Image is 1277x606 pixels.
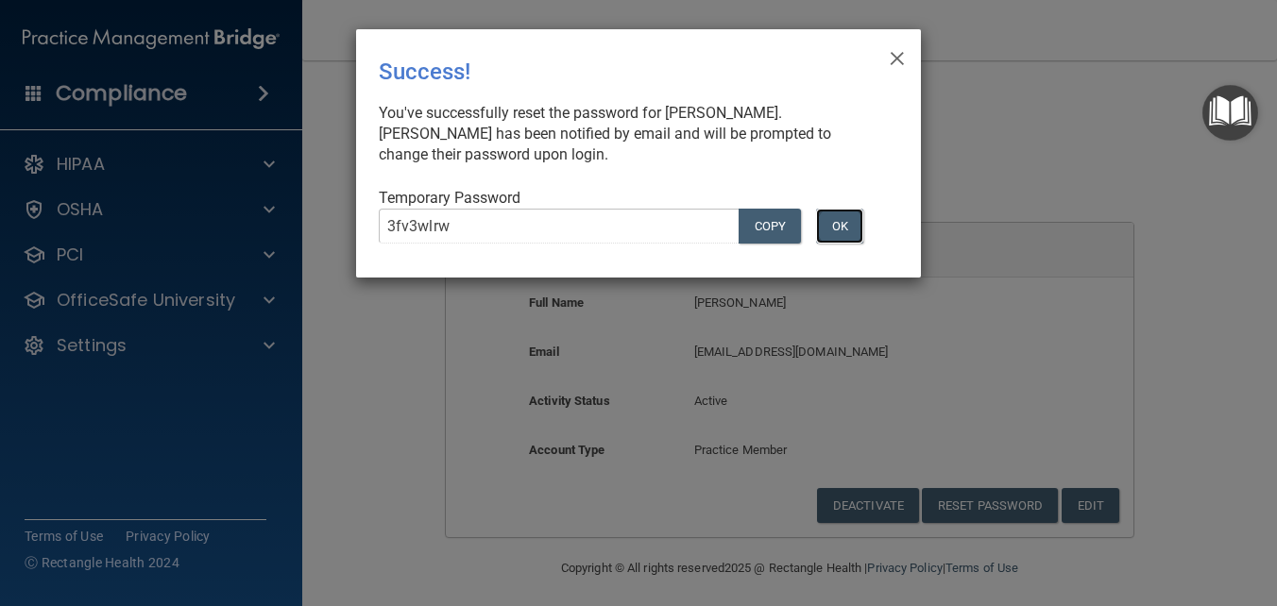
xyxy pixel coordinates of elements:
button: Open Resource Center [1202,85,1258,141]
button: OK [816,209,863,244]
iframe: Drift Widget Chat Controller [1183,476,1254,547]
span: × [889,37,906,75]
span: Temporary Password [379,189,520,207]
div: Success! [379,44,821,99]
button: COPY [739,209,801,244]
div: You've successfully reset the password for [PERSON_NAME]. [PERSON_NAME] has been notified by emai... [379,103,883,165]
